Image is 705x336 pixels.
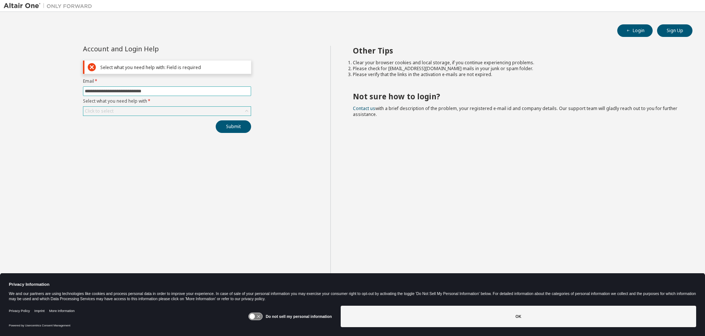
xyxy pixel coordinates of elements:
button: Sign Up [657,24,692,37]
h2: Other Tips [353,46,680,55]
li: Clear your browser cookies and local storage, if you continue experiencing problems. [353,60,680,66]
li: Please verify that the links in the activation e-mails are not expired. [353,72,680,78]
img: Altair One [4,2,96,10]
div: Account and Login Help [83,46,218,52]
button: Submit [216,120,251,133]
span: with a brief description of the problem, your registered e-mail id and company details. Our suppo... [353,105,677,117]
div: Click to select [83,107,251,116]
a: Contact us [353,105,375,112]
label: Select what you need help with [83,98,251,104]
h2: Not sure how to login? [353,92,680,101]
div: Click to select [85,108,114,114]
li: Please check for [EMAIL_ADDRESS][DOMAIN_NAME] mails in your junk or spam folder. [353,66,680,72]
div: Select what you need help with: Field is required [100,65,248,70]
button: Login [617,24,653,37]
label: Email [83,78,251,84]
